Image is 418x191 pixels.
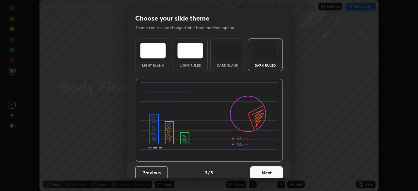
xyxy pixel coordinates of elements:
[252,43,278,58] img: darkRuledTheme.de295e13.svg
[177,64,203,67] div: Light Ruled
[140,43,166,58] img: lightTheme.e5ed3b09.svg
[211,169,213,176] h4: 5
[205,169,207,176] h4: 3
[135,25,241,31] p: Theme can also be changed later from the More option
[135,14,209,23] h2: Choose your slide theme
[252,64,278,67] div: Dark Ruled
[140,64,166,67] div: Light Blank
[136,79,283,162] img: darkRuledThemeBanner.864f114c.svg
[215,64,241,67] div: Dark Blank
[177,43,203,58] img: lightRuledTheme.5fabf969.svg
[215,43,241,58] img: darkTheme.f0cc69e5.svg
[250,166,283,179] button: Next
[208,169,210,176] h4: /
[135,166,168,179] button: Previous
